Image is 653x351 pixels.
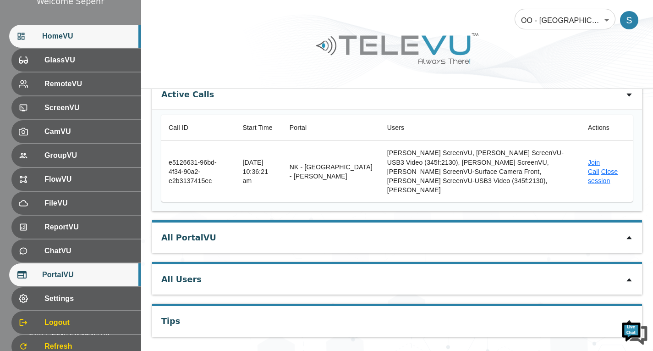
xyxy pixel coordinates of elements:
span: ChatVU [44,245,133,256]
th: Portal [282,115,380,141]
div: Active Calls [161,79,214,105]
div: FileVU [11,192,141,215]
th: Call ID [161,115,235,141]
span: PortalVU [42,269,133,280]
img: Chat Widget [621,319,648,346]
span: HomeVU [42,31,133,42]
span: RemoteVU [44,78,133,89]
table: simple table [161,115,633,201]
a: Close session [588,168,618,184]
th: Actions [581,115,633,141]
span: We're online! [53,116,126,208]
div: ScreenVU [11,96,141,119]
div: FlowVU [11,168,141,191]
span: FlowVU [44,174,133,185]
td: NK - [GEOGRAPHIC_DATA] - [PERSON_NAME] [282,141,380,202]
div: All PortalVU [161,223,216,248]
div: ChatVU [11,240,141,262]
span: ScreenVU [44,102,133,113]
div: PortalVU [9,263,141,286]
span: Logout [44,317,133,328]
div: ReportVU [11,216,141,239]
textarea: Type your message and hit 'Enter' [5,251,175,283]
span: ReportVU [44,222,133,233]
div: HomeVU [9,25,141,48]
div: CamVU [11,120,141,143]
div: Logout [11,311,141,334]
div: OO - [GEOGRAPHIC_DATA] - K. Agbedinu [515,7,615,33]
div: Minimize live chat window [150,5,172,27]
div: GlassVU [11,49,141,72]
div: All Users [161,264,202,290]
td: [DATE] 10:36:21 am [235,141,282,202]
span: CamVU [44,126,133,137]
span: GroupVU [44,150,133,161]
a: Join Call [588,159,600,175]
span: FileVU [44,198,133,209]
div: Tips [161,306,180,332]
td: [PERSON_NAME] ScreenVU, [PERSON_NAME] ScreenVU-USB3 Video (345f:2130), [PERSON_NAME] ScreenVU, [P... [380,141,581,202]
div: Chat with us now [48,48,154,60]
th: Start Time [235,115,282,141]
div: GroupVU [11,144,141,167]
img: d_736959983_company_1615157101543_736959983 [16,43,38,66]
div: RemoteVU [11,72,141,95]
th: e5126631-96bd-4f34-90a2-e2b3137415ec [161,141,235,202]
img: Logo [315,29,480,67]
div: S [620,11,638,29]
th: Users [380,115,581,141]
span: Settings [44,293,133,304]
div: Settings [11,287,141,310]
span: GlassVU [44,55,133,66]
